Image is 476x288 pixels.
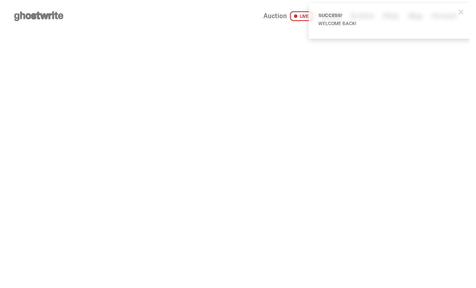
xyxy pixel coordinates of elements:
[263,13,287,19] span: Auction
[318,13,454,18] div: Success!
[263,11,313,21] a: Auction LIVE
[290,11,313,21] span: LIVE
[318,21,454,26] div: Welcome back!
[454,5,468,19] button: close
